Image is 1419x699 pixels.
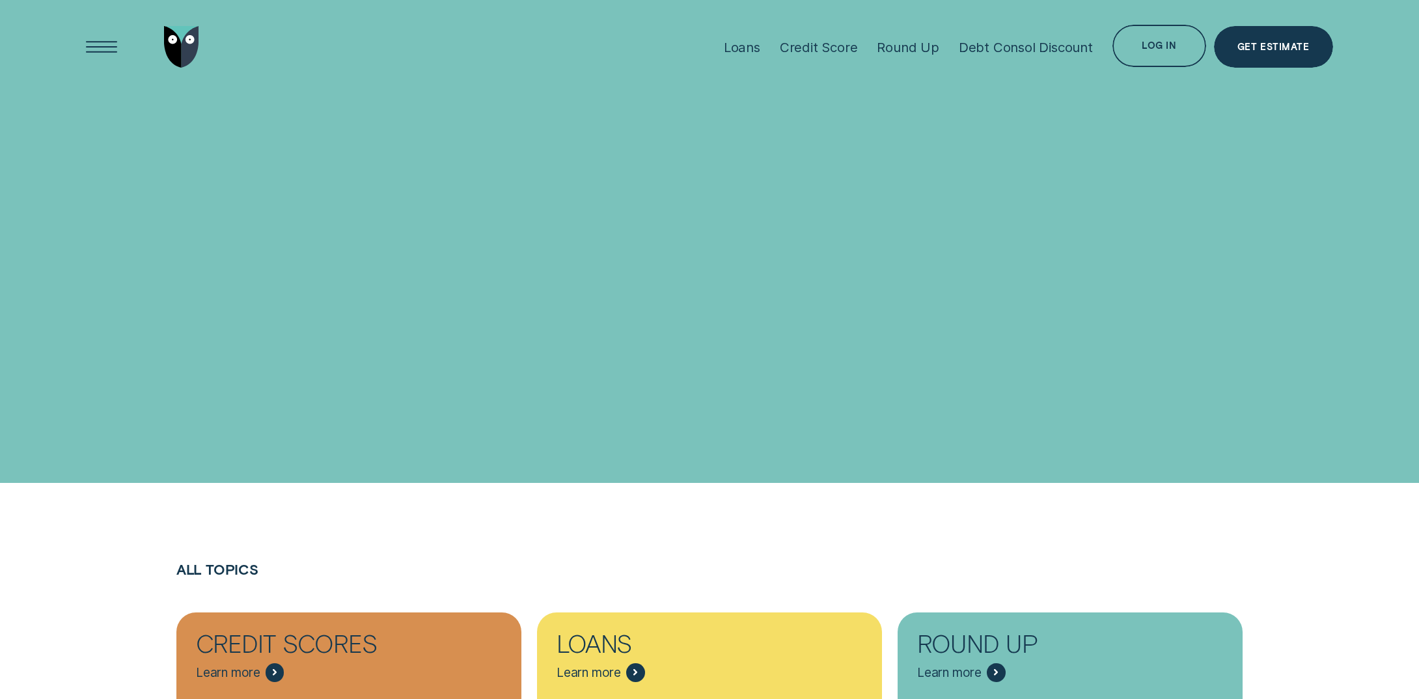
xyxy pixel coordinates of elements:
div: Credit Score [780,39,858,55]
div: Credit Scores [196,632,383,663]
div: Loans [724,39,760,55]
span: Learn more [917,665,982,680]
a: Get Estimate [1214,26,1333,68]
div: Round Up [917,632,1105,663]
button: Log in [1112,25,1206,67]
button: Open Menu [81,26,123,68]
div: Debt Consol Discount [959,39,1093,55]
div: Round Up [877,39,939,55]
span: Learn more [196,665,260,680]
h2: All Topics [176,561,1243,612]
div: Loans [557,632,744,663]
span: Learn more [557,665,621,680]
img: Wisr [164,26,199,68]
h4: How can we help you? [86,200,1332,397]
